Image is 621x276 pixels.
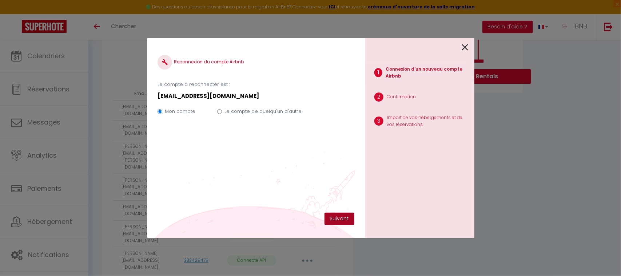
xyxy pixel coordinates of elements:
p: [EMAIL_ADDRESS][DOMAIN_NAME] [158,92,354,100]
button: Suivant [325,213,354,225]
button: Ouvrir le widget de chat LiveChat [6,3,28,25]
p: Le compte à reconnecter est : [158,81,354,88]
h4: Reconnexion du compte Airbnb [158,55,354,70]
iframe: Chat [590,243,616,271]
span: 1 [374,68,382,77]
p: Connexion d'un nouveau compte Airbnb [386,66,469,80]
label: Mon compte [165,108,195,115]
p: Import de vos hébergements et de vos réservations [387,114,469,128]
span: 3 [374,117,383,126]
span: 2 [374,92,383,102]
label: Le compte de quelqu'un d'autre [224,108,302,115]
p: Confirmation [387,94,416,100]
